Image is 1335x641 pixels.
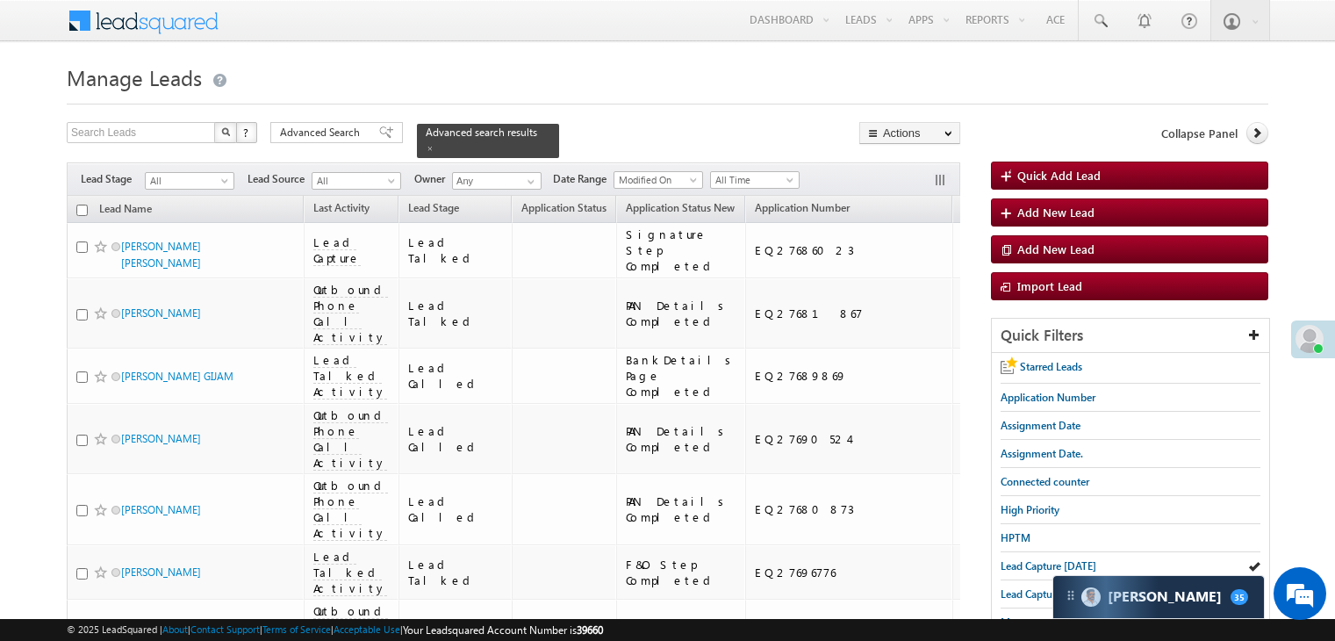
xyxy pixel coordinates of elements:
div: PAN Details Completed [626,493,737,525]
div: EQ27696776 [755,565,944,580]
input: Check all records [76,205,88,216]
span: © 2025 LeadSquared | | | | | [67,622,603,638]
div: EQ27690524 [755,431,944,447]
div: F&O Step Completed [626,557,737,588]
img: Search [221,127,230,136]
a: Lead Name [90,199,161,222]
span: All [312,173,396,189]
a: Application Number [746,198,858,221]
span: Advanced Search [280,125,365,140]
span: Collapse Panel [1161,126,1238,141]
span: Application Number [755,201,850,214]
span: Owner [414,171,452,187]
a: [PERSON_NAME] [121,565,201,579]
div: Lead Called [408,423,505,455]
span: Application Status New [626,201,735,214]
span: Add New Lead [1017,205,1095,220]
a: Application Status [513,198,615,221]
span: Import Lead [1017,278,1082,293]
div: Quick Filters [992,319,1269,353]
span: Application Number [1001,391,1095,404]
span: ? [243,125,251,140]
a: Acceptable Use [334,623,400,635]
span: Advanced search results [426,126,537,139]
span: All [146,173,229,189]
span: Lead Talked Activity [313,352,387,400]
div: EQ27680873 [755,501,944,517]
div: BankDetails Page Completed [626,352,737,400]
span: Messages [1001,616,1045,629]
span: Manage Leads [67,63,202,91]
a: Contact Support [190,623,260,635]
span: Add New Lead [1017,241,1095,256]
span: Date Range [553,171,614,187]
span: Lead Source [248,171,312,187]
a: [PERSON_NAME] [PERSON_NAME] [121,240,201,270]
a: Application Status New [617,198,743,221]
a: Terms of Service [262,623,331,635]
span: Lead Stage [408,201,459,214]
div: Signature Step Completed [626,227,737,274]
span: Modified On [614,172,698,188]
span: Lead Capture [DATE] [1001,559,1096,573]
div: EQ27689869 [755,368,944,384]
span: Starred Leads [1020,360,1082,373]
a: About [162,623,188,635]
span: Lead Capture [313,234,361,266]
div: EQ27681867 [755,306,944,321]
a: Lead Stage [399,198,468,221]
div: carter-dragCarter[PERSON_NAME]35 [1052,575,1265,619]
span: 39660 [577,623,603,637]
div: EQ27686023 [755,242,944,258]
span: Outbound Phone Call Activity [313,407,388,471]
span: High Priority [1001,503,1059,516]
a: All [312,172,401,190]
div: Lead Talked [408,557,505,588]
span: Connected counter [1001,475,1089,488]
a: All [145,172,234,190]
button: ? [236,122,257,143]
a: Modified On [614,171,703,189]
span: Outbound Phone Call Activity [313,282,388,345]
div: PAN Details Completed [626,423,737,455]
span: Assignment Date. [1001,447,1083,460]
span: Lead Talked Activity [313,549,387,596]
a: [PERSON_NAME] [121,503,201,516]
span: Outbound Phone Call Activity [313,478,388,541]
span: Lead Capture [DATE] [1001,587,1096,601]
div: Lead Talked [408,234,505,266]
span: Assignment Date [1001,419,1080,432]
a: [PERSON_NAME] [121,306,201,320]
a: [PERSON_NAME] GIJAM [121,370,233,383]
div: Lead Called [408,360,505,392]
div: Lead Talked [408,298,505,329]
a: All Time [710,171,800,189]
span: HPTM [1001,531,1030,544]
button: Actions [859,122,960,144]
span: Quick Add Lead [1017,168,1101,183]
a: Last Activity [305,198,378,221]
span: Application Status [521,201,606,214]
div: PAN Details Completed [626,298,737,329]
span: Lead Stage [81,171,145,187]
input: Type to Search [452,172,542,190]
a: Modified On [953,198,1030,221]
span: 35 [1231,589,1248,605]
a: Show All Items [518,173,540,191]
span: All Time [711,172,794,188]
span: Your Leadsquared Account Number is [403,623,603,637]
a: [PERSON_NAME] [121,432,201,445]
img: carter-drag [1064,588,1078,602]
div: Lead Called [408,493,505,525]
